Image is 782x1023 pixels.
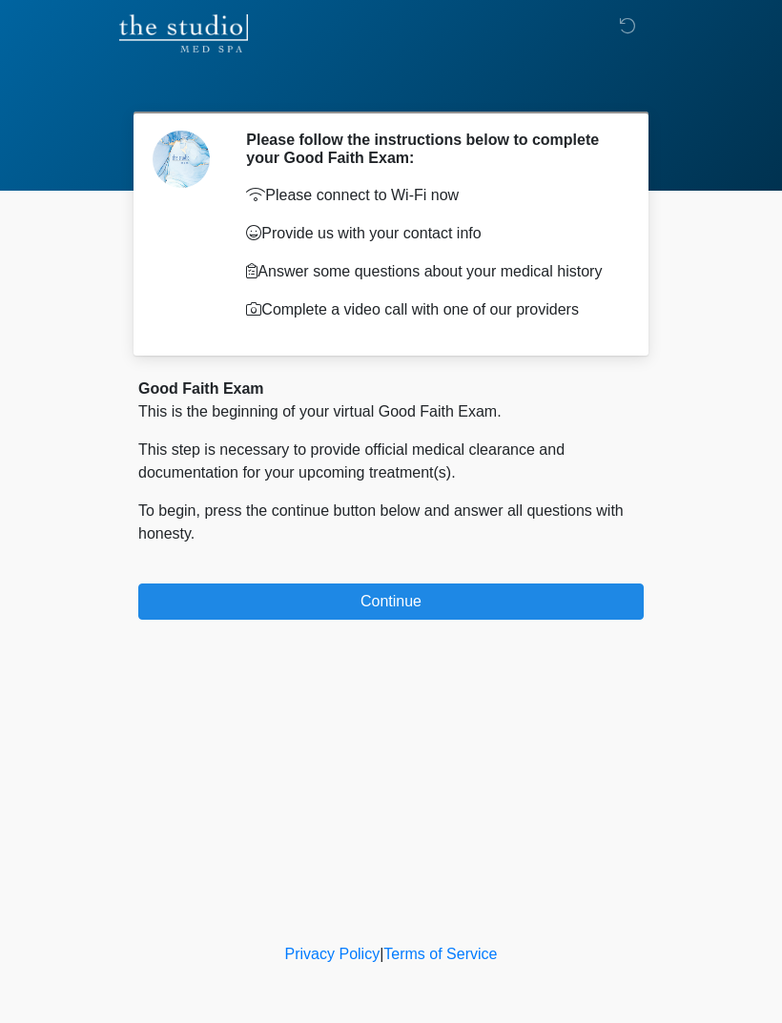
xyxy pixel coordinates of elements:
h1: ‎ ‎ [124,69,658,104]
p: Please connect to Wi-Fi now [246,184,615,207]
p: This is the beginning of your virtual Good Faith Exam. [138,400,644,423]
p: Complete a video call with one of our providers [246,298,615,321]
h2: Please follow the instructions below to complete your Good Faith Exam: [246,131,615,167]
a: Terms of Service [383,946,497,962]
img: The Studio Med Spa Logo [119,14,248,52]
a: | [380,946,383,962]
p: Provide us with your contact info [246,222,615,245]
p: This step is necessary to provide official medical clearance and documentation for your upcoming ... [138,439,644,484]
a: Privacy Policy [285,946,381,962]
img: Agent Avatar [153,131,210,188]
div: Good Faith Exam [138,378,644,400]
p: To begin, press the continue button below and answer all questions with honesty. [138,500,644,545]
p: Answer some questions about your medical history [246,260,615,283]
button: Continue [138,583,644,620]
